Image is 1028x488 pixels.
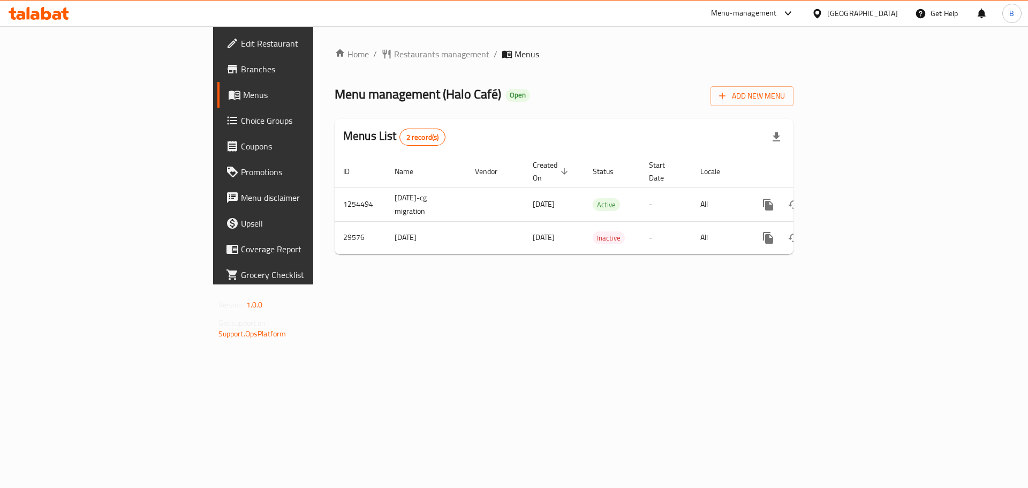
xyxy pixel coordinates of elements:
[217,159,385,185] a: Promotions
[241,63,376,76] span: Branches
[827,7,898,19] div: [GEOGRAPHIC_DATA]
[700,165,734,178] span: Locale
[218,298,245,312] span: Version:
[217,236,385,262] a: Coverage Report
[533,230,555,244] span: [DATE]
[400,132,445,142] span: 2 record(s)
[1009,7,1014,19] span: B
[593,231,625,244] div: Inactive
[241,217,376,230] span: Upsell
[241,191,376,204] span: Menu disclaimer
[217,262,385,288] a: Grocery Checklist
[764,124,789,150] div: Export file
[217,82,385,108] a: Menus
[335,155,867,254] table: enhanced table
[217,56,385,82] a: Branches
[692,221,747,254] td: All
[593,232,625,244] span: Inactive
[217,133,385,159] a: Coupons
[217,31,385,56] a: Edit Restaurant
[533,159,571,184] span: Created On
[343,128,445,146] h2: Menus List
[241,37,376,50] span: Edit Restaurant
[241,114,376,127] span: Choice Groups
[218,327,286,341] a: Support.OpsPlatform
[394,48,489,61] span: Restaurants management
[755,225,781,251] button: more
[399,129,446,146] div: Total records count
[533,197,555,211] span: [DATE]
[386,187,466,221] td: [DATE]-cg migration
[781,192,807,217] button: Change Status
[593,199,620,211] span: Active
[649,159,679,184] span: Start Date
[241,166,376,178] span: Promotions
[475,165,511,178] span: Vendor
[335,82,501,106] span: Menu management ( Halo Café )
[494,48,497,61] li: /
[343,165,364,178] span: ID
[640,187,692,221] td: -
[505,91,530,100] span: Open
[692,187,747,221] td: All
[335,48,793,61] nav: breadcrumb
[381,48,489,61] a: Restaurants management
[593,198,620,211] div: Active
[218,316,268,330] span: Get support on:
[241,243,376,256] span: Coverage Report
[395,165,427,178] span: Name
[217,185,385,211] a: Menu disclaimer
[217,211,385,236] a: Upsell
[241,268,376,281] span: Grocery Checklist
[515,48,539,61] span: Menus
[246,298,263,312] span: 1.0.0
[719,89,785,103] span: Add New Menu
[781,225,807,251] button: Change Status
[755,192,781,217] button: more
[593,165,628,178] span: Status
[243,88,376,101] span: Menus
[217,108,385,133] a: Choice Groups
[747,155,867,188] th: Actions
[505,89,530,102] div: Open
[640,221,692,254] td: -
[241,140,376,153] span: Coupons
[711,7,777,20] div: Menu-management
[386,221,466,254] td: [DATE]
[710,86,793,106] button: Add New Menu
